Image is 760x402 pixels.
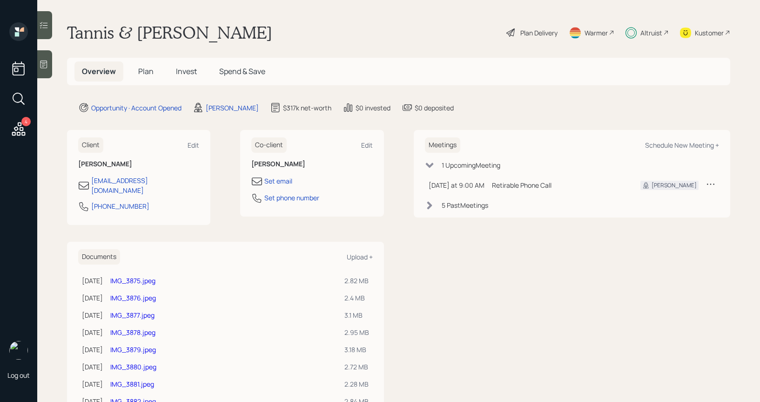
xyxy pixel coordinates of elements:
[640,28,662,38] div: Altruist
[82,345,103,354] div: [DATE]
[110,276,155,285] a: IMG_3875.jpeg
[206,103,259,113] div: [PERSON_NAME]
[356,103,390,113] div: $0 invested
[110,311,155,320] a: IMG_3877.jpeg
[347,252,373,261] div: Upload +
[176,66,197,76] span: Invest
[251,160,372,168] h6: [PERSON_NAME]
[344,345,369,354] div: 3.18 MB
[520,28,558,38] div: Plan Delivery
[7,371,30,380] div: Log out
[652,181,697,190] div: [PERSON_NAME]
[78,249,120,265] h6: Documents
[78,160,199,168] h6: [PERSON_NAME]
[429,180,484,190] div: [DATE] at 9:00 AM
[110,345,156,354] a: IMG_3879.jpeg
[344,379,369,389] div: 2.28 MB
[492,180,626,190] div: Retirable Phone Call
[442,160,500,170] div: 1 Upcoming Meeting
[344,362,369,372] div: 2.72 MB
[138,66,154,76] span: Plan
[110,293,156,302] a: IMG_3876.jpeg
[110,362,156,371] a: IMG_3880.jpeg
[91,103,182,113] div: Opportunity · Account Opened
[283,103,331,113] div: $317k net-worth
[344,327,369,337] div: 2.95 MB
[442,200,488,210] div: 5 Past Meeting s
[415,103,454,113] div: $0 deposited
[78,137,103,153] h6: Client
[219,66,265,76] span: Spend & Save
[9,341,28,360] img: treva-nostdahl-headshot.png
[91,176,199,195] div: [EMAIL_ADDRESS][DOMAIN_NAME]
[67,22,272,43] h1: Tannis & [PERSON_NAME]
[188,141,199,150] div: Edit
[82,310,103,320] div: [DATE]
[82,379,103,389] div: [DATE]
[251,137,287,153] h6: Co-client
[82,66,116,76] span: Overview
[344,310,369,320] div: 3.1 MB
[82,276,103,286] div: [DATE]
[344,293,369,303] div: 2.4 MB
[264,176,292,186] div: Set email
[264,193,319,203] div: Set phone number
[645,141,719,150] div: Schedule New Meeting +
[585,28,608,38] div: Warmer
[82,362,103,372] div: [DATE]
[344,276,369,286] div: 2.82 MB
[361,141,373,150] div: Edit
[110,380,154,388] a: IMG_3881.jpeg
[82,293,103,303] div: [DATE]
[110,328,155,337] a: IMG_3878.jpeg
[82,327,103,337] div: [DATE]
[21,117,31,126] div: 4
[695,28,724,38] div: Kustomer
[91,201,149,211] div: [PHONE_NUMBER]
[425,137,460,153] h6: Meetings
